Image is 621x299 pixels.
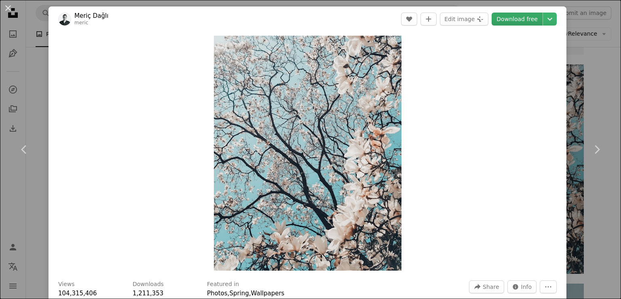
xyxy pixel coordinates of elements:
[440,13,488,26] button: Edit image
[58,280,75,288] h3: Views
[492,13,543,26] a: Download free
[507,280,537,293] button: Stats about this image
[420,13,437,26] button: Add to Collection
[133,290,163,297] span: 1,211,353
[207,290,228,297] a: Photos
[229,290,249,297] a: Spring
[249,290,251,297] span: ,
[543,13,557,26] button: Choose download size
[214,36,401,271] button: Zoom in on this image
[58,13,71,26] img: Go to Meriç Dağlı's profile
[251,290,285,297] a: Wallpapers
[401,13,417,26] button: Like
[483,281,499,293] span: Share
[74,20,89,26] a: meric
[228,290,230,297] span: ,
[469,280,504,293] button: Share this image
[207,280,239,288] h3: Featured in
[214,36,401,271] img: sakura tree in bloom
[521,281,532,293] span: Info
[540,280,557,293] button: More Actions
[74,12,108,20] a: Meriç Dağlı
[58,290,97,297] span: 104,315,406
[133,280,164,288] h3: Downloads
[572,111,621,188] a: Next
